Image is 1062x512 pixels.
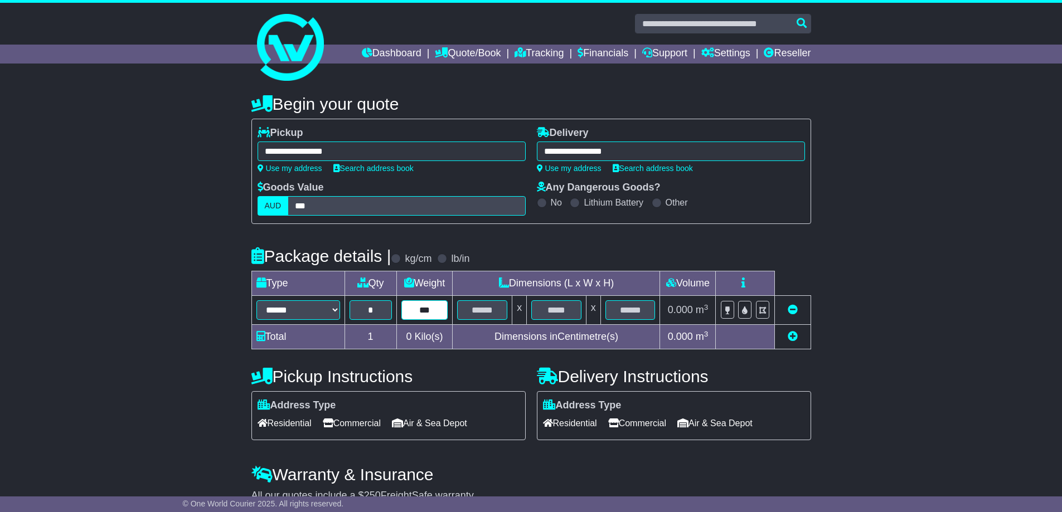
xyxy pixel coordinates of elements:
[345,325,396,349] td: 1
[704,303,709,311] sup: 3
[764,45,811,64] a: Reseller
[258,164,322,173] a: Use my address
[543,415,597,432] span: Residential
[251,465,811,484] h4: Warranty & Insurance
[668,304,693,315] span: 0.000
[515,45,564,64] a: Tracking
[578,45,628,64] a: Financials
[704,330,709,338] sup: 3
[333,164,414,173] a: Search address book
[696,331,709,342] span: m
[251,247,391,265] h4: Package details |
[537,164,602,173] a: Use my address
[258,127,303,139] label: Pickup
[453,271,660,296] td: Dimensions (L x W x H)
[788,304,798,315] a: Remove this item
[668,331,693,342] span: 0.000
[451,253,469,265] label: lb/in
[396,325,453,349] td: Kilo(s)
[405,253,431,265] label: kg/cm
[701,45,750,64] a: Settings
[251,367,526,386] h4: Pickup Instructions
[696,304,709,315] span: m
[323,415,381,432] span: Commercial
[406,331,411,342] span: 0
[251,271,345,296] td: Type
[660,271,716,296] td: Volume
[537,182,661,194] label: Any Dangerous Goods?
[512,296,527,325] td: x
[251,95,811,113] h4: Begin your quote
[677,415,753,432] span: Air & Sea Depot
[551,197,562,208] label: No
[258,196,289,216] label: AUD
[258,415,312,432] span: Residential
[251,490,811,502] div: All our quotes include a $ FreightSafe warranty.
[537,367,811,386] h4: Delivery Instructions
[258,182,324,194] label: Goods Value
[584,197,643,208] label: Lithium Battery
[362,45,421,64] a: Dashboard
[788,331,798,342] a: Add new item
[586,296,600,325] td: x
[435,45,501,64] a: Quote/Book
[543,399,622,412] label: Address Type
[642,45,687,64] a: Support
[613,164,693,173] a: Search address book
[345,271,396,296] td: Qty
[183,499,344,508] span: © One World Courier 2025. All rights reserved.
[453,325,660,349] td: Dimensions in Centimetre(s)
[392,415,467,432] span: Air & Sea Depot
[396,271,453,296] td: Weight
[251,325,345,349] td: Total
[666,197,688,208] label: Other
[364,490,381,501] span: 250
[608,415,666,432] span: Commercial
[258,399,336,412] label: Address Type
[537,127,589,139] label: Delivery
